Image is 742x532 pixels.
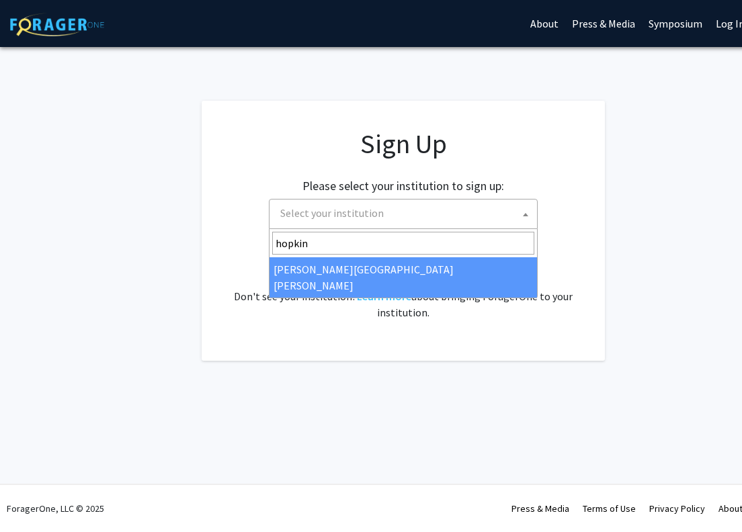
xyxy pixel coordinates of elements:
[357,290,411,303] a: Learn more about bringing ForagerOne to your institution
[269,199,538,229] span: Select your institution
[275,199,537,227] span: Select your institution
[270,257,537,298] li: [PERSON_NAME][GEOGRAPHIC_DATA][PERSON_NAME]
[583,502,636,515] a: Terms of Use
[229,128,578,160] h1: Sign Up
[280,206,384,220] span: Select your institution
[10,13,104,36] img: ForagerOne Logo
[649,502,705,515] a: Privacy Policy
[272,232,534,255] input: Search
[511,502,569,515] a: Press & Media
[229,256,578,320] div: Already have an account? . Don't see your institution? about bringing ForagerOne to your institut...
[10,472,57,522] iframe: Chat
[7,485,104,532] div: ForagerOne, LLC © 2025
[302,179,504,193] h2: Please select your institution to sign up:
